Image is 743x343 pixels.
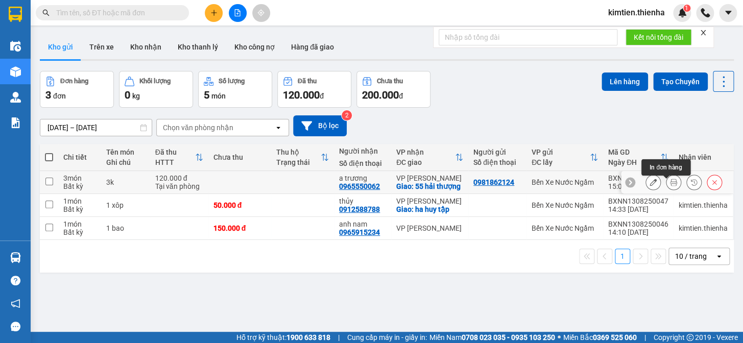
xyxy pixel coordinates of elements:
div: BXNN1308250048 [608,174,668,182]
span: 1 [685,5,688,12]
input: Tìm tên, số ĐT hoặc mã đơn [56,7,177,18]
span: plus [210,9,218,16]
div: VP nhận [396,148,455,156]
img: logo-vxr [9,7,22,22]
div: Chọn văn phòng nhận [163,122,233,133]
div: Sửa đơn hàng [645,175,661,190]
span: 3 [45,89,51,101]
span: message [11,322,20,331]
button: Đơn hàng3đơn [40,71,114,108]
th: Toggle SortBy [391,144,468,171]
input: Nhập số tổng đài [439,29,617,45]
button: Số lượng5món [198,71,272,108]
span: ⚪️ [558,335,561,339]
span: 5 [204,89,209,101]
button: Bộ lọc [293,115,347,136]
div: kimtien.thienha [679,201,728,209]
span: Kết nối tổng đài [634,32,683,43]
button: Hàng đã giao [283,35,342,59]
div: Thu hộ [276,148,321,156]
div: 120.000 đ [155,174,203,182]
button: Kho thanh lý [170,35,226,59]
img: warehouse-icon [10,252,21,263]
div: Bất kỳ [63,182,96,190]
div: In đơn hàng [641,159,690,176]
th: Toggle SortBy [150,144,208,171]
strong: 0708 023 035 - 0935 103 250 [462,333,555,341]
div: 1 bao [106,224,145,232]
span: copyright [686,334,693,341]
div: VP gửi [532,148,590,156]
div: Giao: 55 hải thượng [396,182,463,190]
b: GỬI : Bến Xe Nước Ngầm [13,74,173,91]
span: 120.000 [283,89,320,101]
span: | [338,332,340,343]
div: Số điện thoại [339,159,386,167]
div: anh nam [339,220,386,228]
div: 150.000 đ [213,224,266,232]
span: 0 [125,89,130,101]
div: 0981862124 [473,178,514,186]
div: Mã GD [608,148,660,156]
button: Kho gửi [40,35,81,59]
div: Bất kỳ [63,205,96,213]
div: Ghi chú [106,158,145,166]
div: 3k [106,178,145,186]
button: Tạo Chuyến [653,72,708,91]
button: file-add [229,4,247,22]
div: 14:10 [DATE] [608,228,668,236]
div: Chưa thu [377,78,403,85]
button: Đã thu120.000đ [277,71,351,108]
div: Bến Xe Nước Ngầm [532,178,598,186]
div: thủy [339,197,386,205]
div: VP [PERSON_NAME] [396,197,463,205]
div: 0965550062 [339,182,380,190]
div: Bến Xe Nước Ngầm [532,224,598,232]
img: phone-icon [701,8,710,17]
div: 14:33 [DATE] [608,205,668,213]
div: ĐC lấy [532,158,590,166]
div: Khối lượng [139,78,171,85]
button: Trên xe [81,35,122,59]
sup: 2 [342,110,352,120]
img: logo.jpg [13,13,64,64]
span: aim [257,9,265,16]
div: 3 món [63,174,96,182]
img: warehouse-icon [10,41,21,52]
button: Kết nối tổng đài [626,29,691,45]
button: Khối lượng0kg [119,71,193,108]
div: Bến Xe Nước Ngầm [532,201,598,209]
div: 0965915234 [339,228,380,236]
div: HTTT [155,158,195,166]
sup: 1 [683,5,690,12]
span: kg [132,92,140,100]
svg: open [715,252,723,260]
span: đ [320,92,324,100]
span: notification [11,299,20,308]
div: Đơn hàng [60,78,88,85]
button: Kho công nợ [226,35,283,59]
div: BXNN1308250046 [608,220,668,228]
span: Hỗ trợ kỹ thuật: [236,332,330,343]
div: 10 / trang [675,251,707,261]
img: solution-icon [10,117,21,128]
div: Đã thu [155,148,195,156]
input: Select a date range. [40,119,152,136]
div: VP [PERSON_NAME] [396,174,463,182]
th: Toggle SortBy [271,144,334,171]
span: đ [399,92,403,100]
span: kimtien.thienha [600,6,673,19]
div: VP [PERSON_NAME] [396,224,463,232]
button: Lên hàng [602,72,648,91]
span: Cung cấp máy in - giấy in: [347,332,427,343]
button: plus [205,4,223,22]
span: caret-down [724,8,733,17]
div: kimtien.thienha [679,224,728,232]
span: search [42,9,50,16]
div: Trạng thái [276,158,321,166]
div: Nhân viên [679,153,728,161]
li: Số [GEOGRAPHIC_DATA][PERSON_NAME], P. [GEOGRAPHIC_DATA] [95,25,427,38]
span: Miền Bắc [563,332,637,343]
div: ĐC giao [396,158,455,166]
button: Chưa thu200.000đ [356,71,430,108]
